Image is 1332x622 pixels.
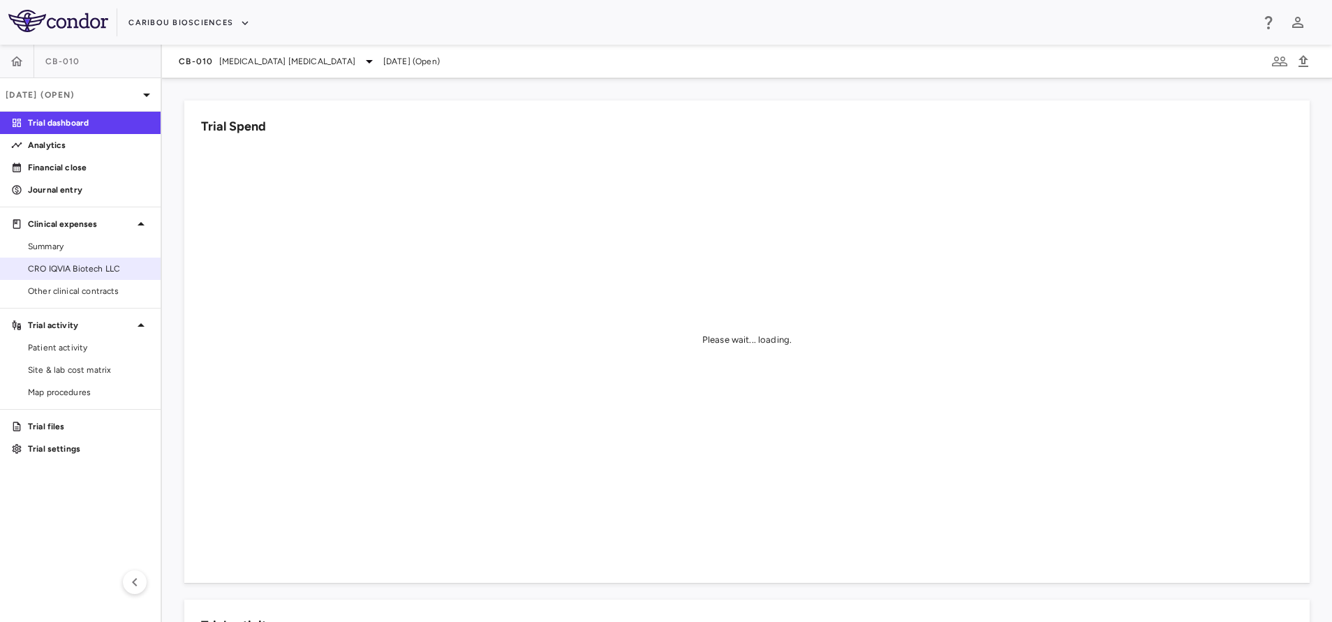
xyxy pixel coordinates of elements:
div: Please wait... loading. [702,334,792,346]
p: Trial dashboard [28,117,149,129]
p: Clinical expenses [28,218,133,230]
p: Trial activity [28,319,133,332]
img: logo-full-BYUhSk78.svg [8,10,108,32]
p: Analytics [28,139,149,151]
span: Patient activity [28,341,149,354]
span: CB-010 [45,56,80,67]
span: Other clinical contracts [28,285,149,297]
p: Journal entry [28,184,149,196]
p: Trial files [28,420,149,433]
span: [DATE] (Open) [383,55,440,68]
span: Site & lab cost matrix [28,364,149,376]
h6: Trial Spend [201,117,266,136]
span: CB-010 [179,56,214,67]
span: Map procedures [28,386,149,399]
span: CRO IQVIA Biotech LLC [28,262,149,275]
button: Caribou Biosciences [128,12,250,34]
span: Summary [28,240,149,253]
p: Trial settings [28,443,149,455]
span: [MEDICAL_DATA] [MEDICAL_DATA] [219,55,355,68]
p: [DATE] (Open) [6,89,138,101]
p: Financial close [28,161,149,174]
